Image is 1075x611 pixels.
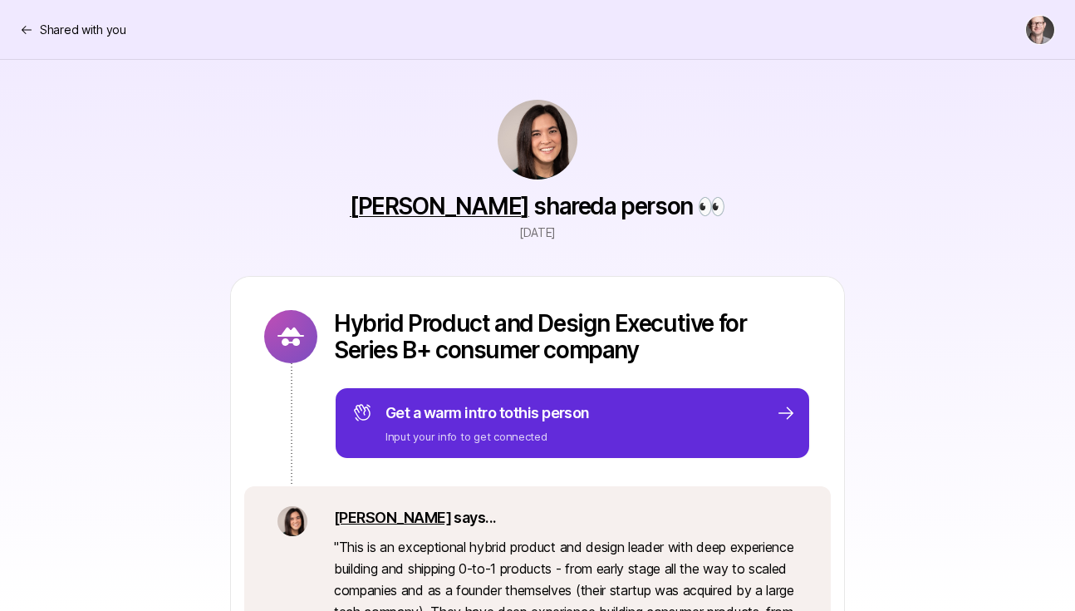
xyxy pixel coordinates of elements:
p: Shared with you [40,20,126,40]
img: 71d7b91d_d7cb_43b4_a7ea_a9b2f2cc6e03.jpg [277,506,307,536]
a: [PERSON_NAME] [334,509,451,526]
p: Get a warm intro [385,402,590,425]
p: [DATE] [519,223,556,243]
p: Hybrid Product and Design Executive for Series B+ consumer company [334,310,811,363]
img: Matt MacQueen [1026,16,1054,44]
p: shared a person 👀 [350,193,725,219]
a: [PERSON_NAME] [350,192,529,220]
p: says... [334,506,798,530]
span: to this person [499,404,590,421]
button: Matt MacQueen [1025,15,1055,45]
p: Input your info to get connected [385,428,590,445]
img: 71d7b91d_d7cb_43b4_a7ea_a9b2f2cc6e03.jpg [498,100,577,180]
